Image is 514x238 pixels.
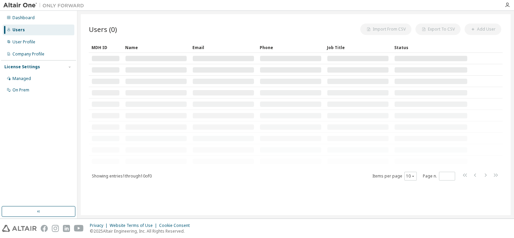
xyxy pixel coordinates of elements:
div: Website Terms of Use [110,223,159,228]
span: Showing entries 1 through 10 of 0 [92,173,152,179]
span: Users (0) [89,25,117,34]
div: Privacy [90,223,110,228]
div: Phone [260,42,322,53]
div: Email [192,42,254,53]
img: instagram.svg [52,225,59,232]
button: Import From CSV [360,24,411,35]
div: Dashboard [12,15,35,21]
img: Altair One [3,2,87,9]
div: Company Profile [12,51,44,57]
img: youtube.svg [74,225,84,232]
div: User Profile [12,39,35,45]
div: Name [125,42,187,53]
div: License Settings [4,64,40,70]
button: 10 [406,173,415,179]
div: Status [394,42,468,53]
img: facebook.svg [41,225,48,232]
div: Managed [12,76,31,81]
div: Job Title [327,42,389,53]
button: Export To CSV [415,24,461,35]
button: Add User [465,24,501,35]
img: altair_logo.svg [2,225,37,232]
div: Users [12,27,25,33]
img: linkedin.svg [63,225,70,232]
div: MDH ID [91,42,120,53]
div: Cookie Consent [159,223,194,228]
p: © 2025 Altair Engineering, Inc. All Rights Reserved. [90,228,194,234]
span: Page n. [423,172,455,181]
span: Items per page [372,172,417,181]
div: On Prem [12,87,29,93]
